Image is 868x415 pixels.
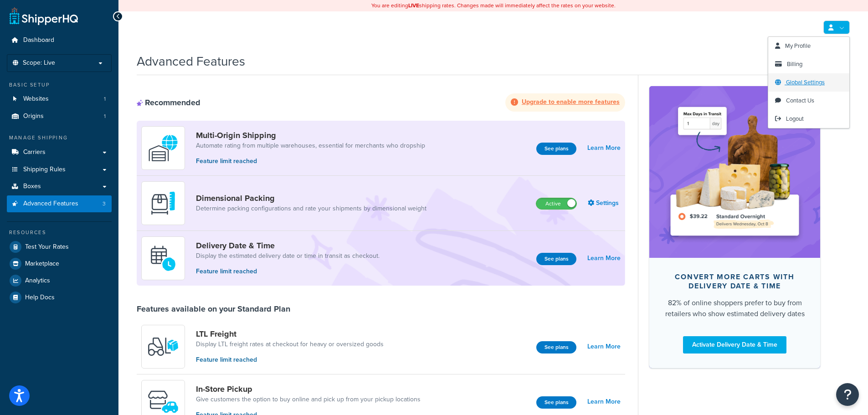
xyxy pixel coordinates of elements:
a: Marketplace [7,256,112,272]
li: Advanced Features [7,195,112,212]
button: See plans [536,341,576,354]
li: Websites [7,91,112,108]
span: Marketplace [25,260,59,268]
a: Analytics [7,272,112,289]
span: Logout [786,114,804,123]
span: Analytics [25,277,50,285]
a: Contact Us [768,92,849,110]
a: Help Docs [7,289,112,306]
a: Activate Delivery Date & Time [683,336,786,354]
div: Resources [7,229,112,236]
img: gfkeb5ejjkALwAAAABJRU5ErkJggg== [147,242,179,274]
span: Test Your Rates [25,243,69,251]
img: DTVBYsAAAAAASUVORK5CYII= [147,187,179,219]
img: feature-image-ddt-36eae7f7280da8017bfb280eaccd9c446f90b1fe08728e4019434db127062ab4.png [663,100,806,244]
div: Basic Setup [7,81,112,89]
a: LTL Freight [196,329,384,339]
li: Origins [7,108,112,125]
span: Websites [23,95,49,103]
span: 3 [103,200,106,208]
span: Billing [787,60,802,68]
p: Feature limit reached [196,266,380,277]
a: In-Store Pickup [196,384,421,394]
strong: Upgrade to enable more features [522,97,620,107]
p: Feature limit reached [196,355,384,365]
a: Origins1 [7,108,112,125]
div: 82% of online shoppers prefer to buy from retailers who show estimated delivery dates [664,297,806,319]
span: Boxes [23,183,41,190]
a: Settings [588,197,621,210]
a: Learn More [587,252,621,265]
a: Dimensional Packing [196,193,426,203]
a: Advanced Features3 [7,195,112,212]
a: Display the estimated delivery date or time in transit as checkout. [196,251,380,261]
button: Open Resource Center [836,383,859,406]
span: Scope: Live [23,59,55,67]
button: See plans [536,143,576,155]
span: Dashboard [23,36,54,44]
img: WatD5o0RtDAAAAAElFTkSuQmCC [147,132,179,164]
div: Manage Shipping [7,134,112,142]
div: Recommended [137,97,200,108]
span: 1 [104,95,106,103]
a: Test Your Rates [7,239,112,255]
a: Boxes [7,178,112,195]
a: Give customers the option to buy online and pick up from your pickup locations [196,395,421,404]
button: See plans [536,396,576,409]
span: 1 [104,113,106,120]
span: Carriers [23,149,46,156]
a: Dashboard [7,32,112,49]
span: My Profile [785,41,811,50]
a: Automate rating from multiple warehouses, essential for merchants who dropship [196,141,425,150]
label: Active [536,198,576,209]
div: Features available on your Standard Plan [137,304,290,314]
a: Learn More [587,142,621,154]
span: Global Settings [786,78,825,87]
a: Learn More [587,395,621,408]
a: Logout [768,110,849,128]
a: My Profile [768,37,849,55]
a: Global Settings [768,73,849,92]
a: Determine packing configurations and rate your shipments by dimensional weight [196,204,426,213]
b: LIVE [408,1,419,10]
a: Learn More [587,340,621,353]
a: Carriers [7,144,112,161]
a: Delivery Date & Time [196,241,380,251]
h1: Advanced Features [137,52,245,70]
p: Feature limit reached [196,156,425,166]
a: Shipping Rules [7,161,112,178]
a: Websites1 [7,91,112,108]
button: See plans [536,253,576,265]
span: Shipping Rules [23,166,66,174]
span: Contact Us [786,96,814,105]
span: Advanced Features [23,200,78,208]
span: Origins [23,113,44,120]
div: Convert more carts with delivery date & time [664,272,806,291]
a: Multi-Origin Shipping [196,130,425,140]
img: y79ZsPf0fXUFUhFXDzUgf+ktZg5F2+ohG75+v3d2s1D9TjoU8PiyCIluIjV41seZevKCRuEjTPPOKHJsQcmKCXGdfprl3L4q7... [147,331,179,363]
a: Display LTL freight rates at checkout for heavy or oversized goods [196,340,384,349]
a: Billing [768,55,849,73]
span: Help Docs [25,294,55,302]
